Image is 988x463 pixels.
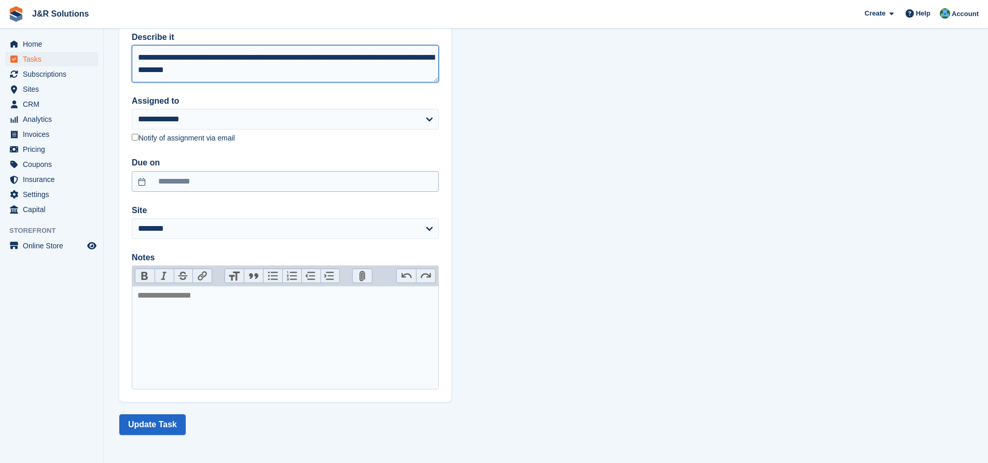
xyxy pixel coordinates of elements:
label: Due on [132,157,439,169]
img: stora-icon-8386f47178a22dfd0bd8f6a31ec36ba5ce8667c1dd55bd0f319d3a0aa187defe.svg [8,6,24,22]
a: menu [5,97,98,111]
span: Insurance [23,172,85,187]
button: Decrease Level [301,269,321,283]
a: menu [5,82,98,96]
label: Site [132,204,439,217]
a: menu [5,238,98,253]
label: Describe it [132,31,439,44]
span: Account [952,9,979,19]
button: Numbers [282,269,301,283]
button: Increase Level [321,269,340,283]
button: Strikethrough [174,269,193,283]
span: Tasks [23,52,85,66]
label: Notify of assignment via email [132,134,235,143]
button: Italic [155,269,174,283]
span: Online Store [23,238,85,253]
span: Sites [23,82,85,96]
button: Heading [225,269,244,283]
button: Attach Files [353,269,372,283]
label: Assigned to [132,95,439,107]
span: Create [865,8,885,19]
a: menu [5,187,98,202]
span: Pricing [23,142,85,157]
a: Preview store [86,240,98,252]
button: Bullets [263,269,282,283]
span: Invoices [23,127,85,142]
a: menu [5,67,98,81]
a: menu [5,112,98,127]
span: Analytics [23,112,85,127]
button: Update Task [119,414,186,435]
a: menu [5,127,98,142]
img: Macie Adcock [940,8,950,19]
span: CRM [23,97,85,111]
a: J&R Solutions [28,5,93,22]
input: Notify of assignment via email [132,134,138,141]
span: Home [23,37,85,51]
button: Quote [244,269,263,283]
button: Bold [135,269,155,283]
label: Notes [132,251,439,264]
a: menu [5,52,98,66]
button: Redo [416,269,435,283]
span: Coupons [23,157,85,172]
span: Help [916,8,930,19]
span: Capital [23,202,85,217]
button: Undo [397,269,416,283]
a: menu [5,142,98,157]
span: Storefront [9,226,103,236]
a: menu [5,157,98,172]
span: Settings [23,187,85,202]
a: menu [5,37,98,51]
span: Subscriptions [23,67,85,81]
button: Link [192,269,212,283]
a: menu [5,172,98,187]
a: menu [5,202,98,217]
